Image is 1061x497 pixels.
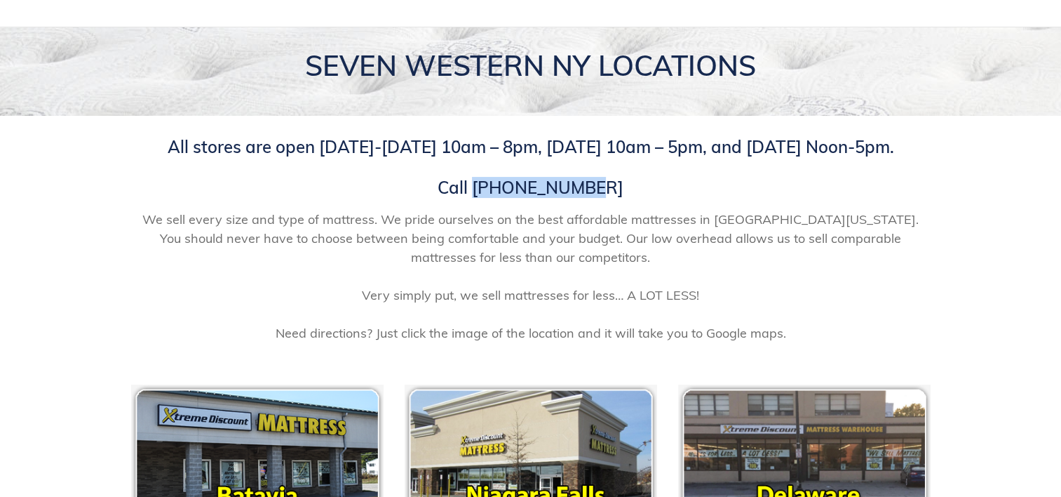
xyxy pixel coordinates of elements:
span: All stores are open [DATE]-[DATE] 10am – 8pm, [DATE] 10am – 5pm, and [DATE] Noon-5pm. Call [PHONE... [168,136,894,198]
span: SEVEN WESTERN NY LOCATIONS [305,48,756,83]
span: We sell every size and type of mattress. We pride ourselves on the best affordable mattresses in ... [131,210,931,343]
